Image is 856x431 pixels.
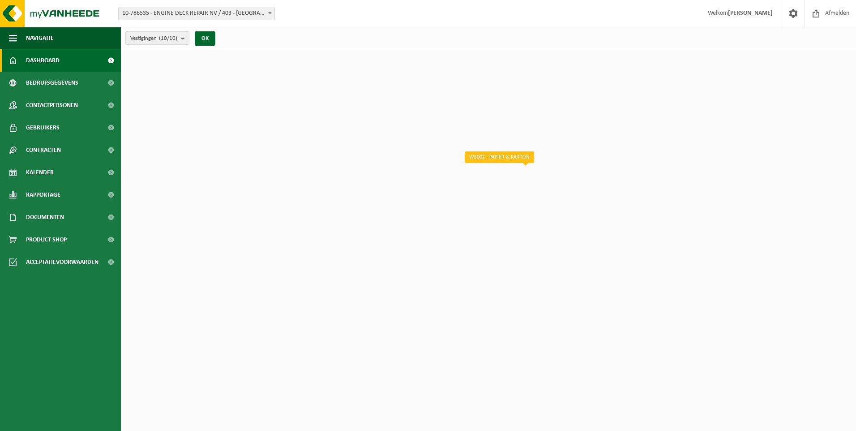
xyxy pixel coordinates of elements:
[26,139,61,161] span: Contracten
[26,251,98,273] span: Acceptatievoorwaarden
[118,7,275,20] span: 10-786535 - ENGINE DECK REPAIR NV / 403 - ANTWERPEN
[26,184,60,206] span: Rapportage
[26,27,54,49] span: Navigatie
[119,7,274,20] span: 10-786535 - ENGINE DECK REPAIR NV / 403 - ANTWERPEN
[26,94,78,116] span: Contactpersonen
[728,10,773,17] strong: [PERSON_NAME]
[26,72,78,94] span: Bedrijfsgegevens
[26,228,67,251] span: Product Shop
[26,161,54,184] span: Kalender
[125,31,189,45] button: Vestigingen(10/10)
[26,49,60,72] span: Dashboard
[26,116,60,139] span: Gebruikers
[195,31,215,46] button: OK
[130,32,177,45] span: Vestigingen
[159,35,177,41] count: (10/10)
[26,206,64,228] span: Documenten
